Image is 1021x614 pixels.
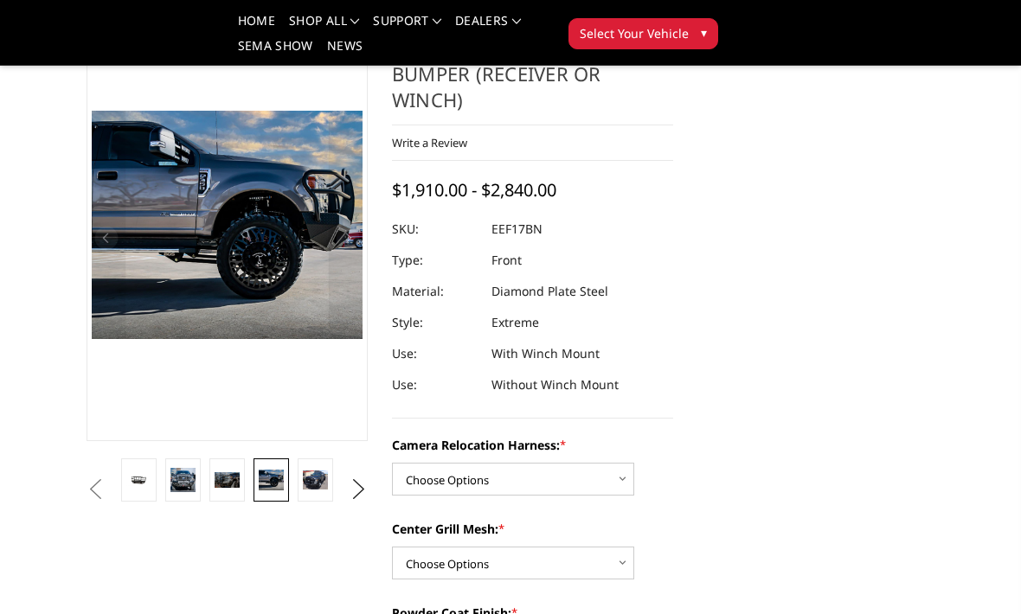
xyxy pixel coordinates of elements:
[392,214,478,245] dt: SKU:
[392,307,478,338] dt: Style:
[346,476,372,502] button: Next
[373,15,441,40] a: Support
[491,214,543,245] dd: EEF17BN
[392,178,556,201] span: $1,910.00 - $2,840.00
[392,276,478,307] dt: Material:
[126,474,151,486] img: 2017-2022 Ford F250-350 - T2 Series - Extreme Front Bumper (receiver or winch)
[170,468,196,492] img: 2017-2022 Ford F250-350 - T2 Series - Extreme Front Bumper (receiver or winch)
[392,135,467,150] a: Write a Review
[491,245,522,276] dd: Front
[238,40,313,65] a: SEMA Show
[259,470,284,490] img: 2017-2022 Ford F250-350 - T2 Series - Extreme Front Bumper (receiver or winch)
[491,338,600,369] dd: With Winch Mount
[392,9,673,125] h1: [DATE]-[DATE] Ford F250-350 - T2 Series - Extreme Front Bumper (receiver or winch)
[392,245,478,276] dt: Type:
[327,40,363,65] a: News
[238,15,275,40] a: Home
[87,9,368,441] a: 2017-2022 Ford F250-350 - T2 Series - Extreme Front Bumper (receiver or winch)
[568,18,718,49] button: Select Your Vehicle
[491,307,539,338] dd: Extreme
[215,472,240,489] img: 2017-2022 Ford F250-350 - T2 Series - Extreme Front Bumper (receiver or winch)
[392,369,478,400] dt: Use:
[289,15,359,40] a: shop all
[303,470,328,489] img: 2017-2022 Ford F250-350 - T2 Series - Extreme Front Bumper (receiver or winch)
[455,15,521,40] a: Dealers
[491,276,608,307] dd: Diamond Plate Steel
[580,24,689,42] span: Select Your Vehicle
[701,23,707,42] span: ▾
[491,369,619,400] dd: Without Winch Mount
[392,520,673,538] label: Center Grill Mesh:
[392,436,673,454] label: Camera Relocation Harness:
[82,476,108,502] button: Previous
[392,338,478,369] dt: Use:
